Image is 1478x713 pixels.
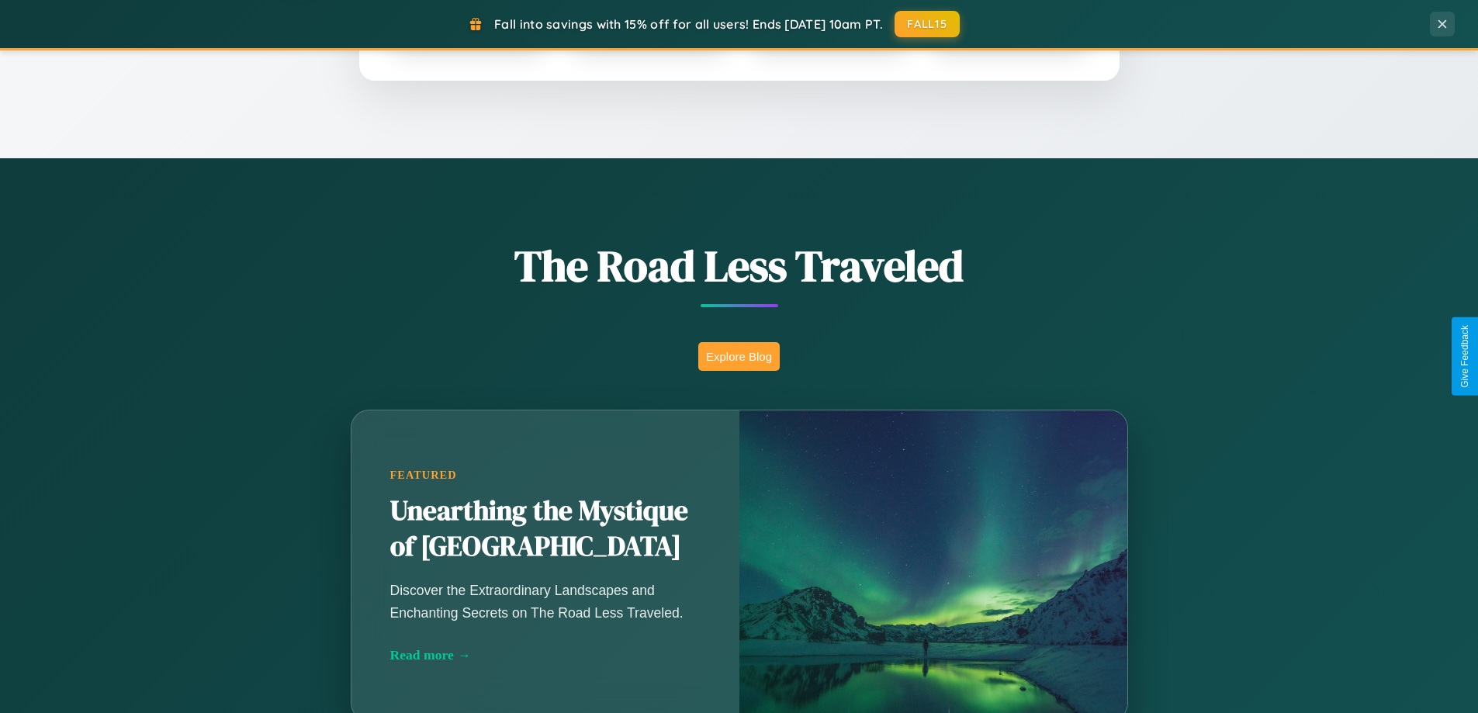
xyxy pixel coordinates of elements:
p: Discover the Extraordinary Landscapes and Enchanting Secrets on The Road Less Traveled. [390,580,701,623]
span: Fall into savings with 15% off for all users! Ends [DATE] 10am PT. [494,16,883,32]
button: Explore Blog [698,342,780,371]
div: Give Feedback [1459,325,1470,388]
h2: Unearthing the Mystique of [GEOGRAPHIC_DATA] [390,493,701,565]
div: Featured [390,469,701,482]
button: FALL15 [895,11,960,37]
div: Read more → [390,647,701,663]
h1: The Road Less Traveled [274,236,1205,296]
